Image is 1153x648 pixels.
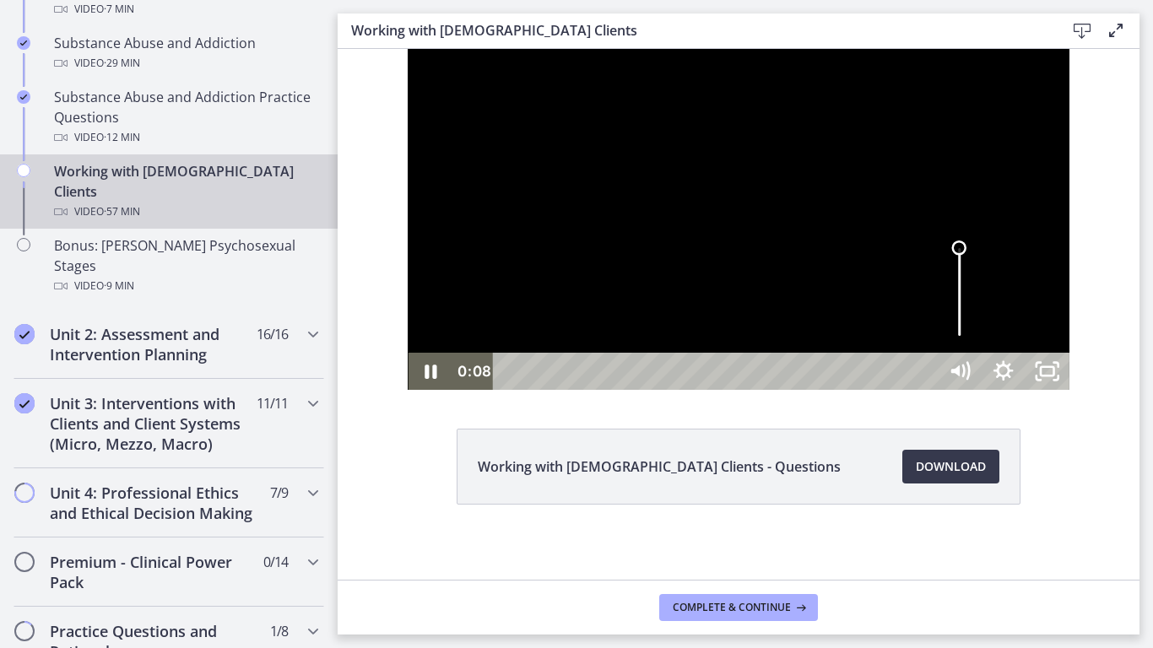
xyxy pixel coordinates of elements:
[50,393,256,454] h2: Unit 3: Interventions with Clients and Client Systems (Micro, Mezzo, Macro)
[673,601,791,614] span: Complete & continue
[54,202,317,222] div: Video
[17,90,30,104] i: Completed
[659,594,818,621] button: Complete & continue
[50,324,256,364] h2: Unit 2: Assessment and Intervention Planning
[902,450,999,483] a: Download
[600,304,644,341] button: Mute
[270,621,288,641] span: 1 / 8
[104,276,134,296] span: · 9 min
[351,20,1038,40] h3: Working with [DEMOGRAPHIC_DATA] Clients
[17,36,30,50] i: Completed
[50,483,256,523] h2: Unit 4: Professional Ethics and Ethical Decision Making
[54,276,317,296] div: Video
[916,456,986,477] span: Download
[50,552,256,592] h2: Premium - Clinical Power Pack
[263,552,288,572] span: 0 / 14
[257,393,288,413] span: 11 / 11
[338,49,1139,390] iframe: Video Lesson
[644,304,688,341] button: Show settings menu
[54,33,317,73] div: Substance Abuse and Addiction
[14,393,35,413] i: Completed
[14,324,35,344] i: Completed
[270,483,288,503] span: 7 / 9
[104,127,140,148] span: · 12 min
[600,183,644,304] div: Volume
[54,53,317,73] div: Video
[54,87,317,148] div: Substance Abuse and Addiction Practice Questions
[688,304,732,341] button: Unfullscreen
[104,202,140,222] span: · 57 min
[104,53,140,73] span: · 29 min
[478,456,841,477] span: Working with [DEMOGRAPHIC_DATA] Clients - Questions
[54,127,317,148] div: Video
[54,235,317,296] div: Bonus: [PERSON_NAME] Psychosexual Stages
[257,324,288,344] span: 16 / 16
[54,161,317,222] div: Working with [DEMOGRAPHIC_DATA] Clients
